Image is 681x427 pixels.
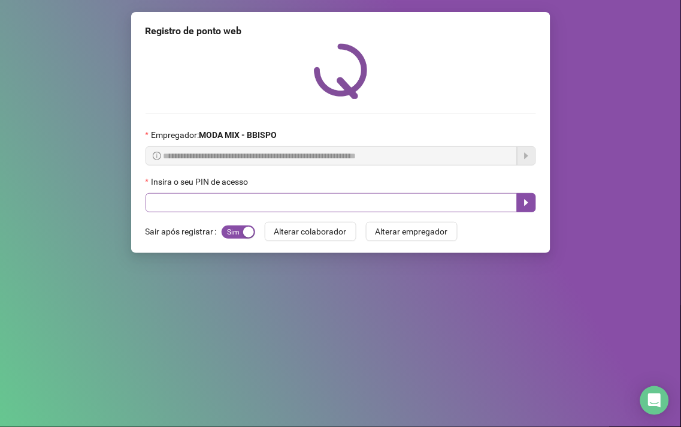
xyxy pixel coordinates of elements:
[146,175,256,188] label: Insira o seu PIN de acesso
[265,222,356,241] button: Alterar colaborador
[151,128,277,142] span: Empregador :
[376,225,448,238] span: Alterar empregador
[274,225,347,238] span: Alterar colaborador
[153,152,161,160] span: info-circle
[146,222,222,241] label: Sair após registrar
[640,386,669,415] div: Open Intercom Messenger
[199,130,277,140] strong: MODA MIX - BBISPO
[314,43,368,99] img: QRPoint
[366,222,458,241] button: Alterar empregador
[522,198,531,208] span: caret-right
[146,24,536,38] div: Registro de ponto web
